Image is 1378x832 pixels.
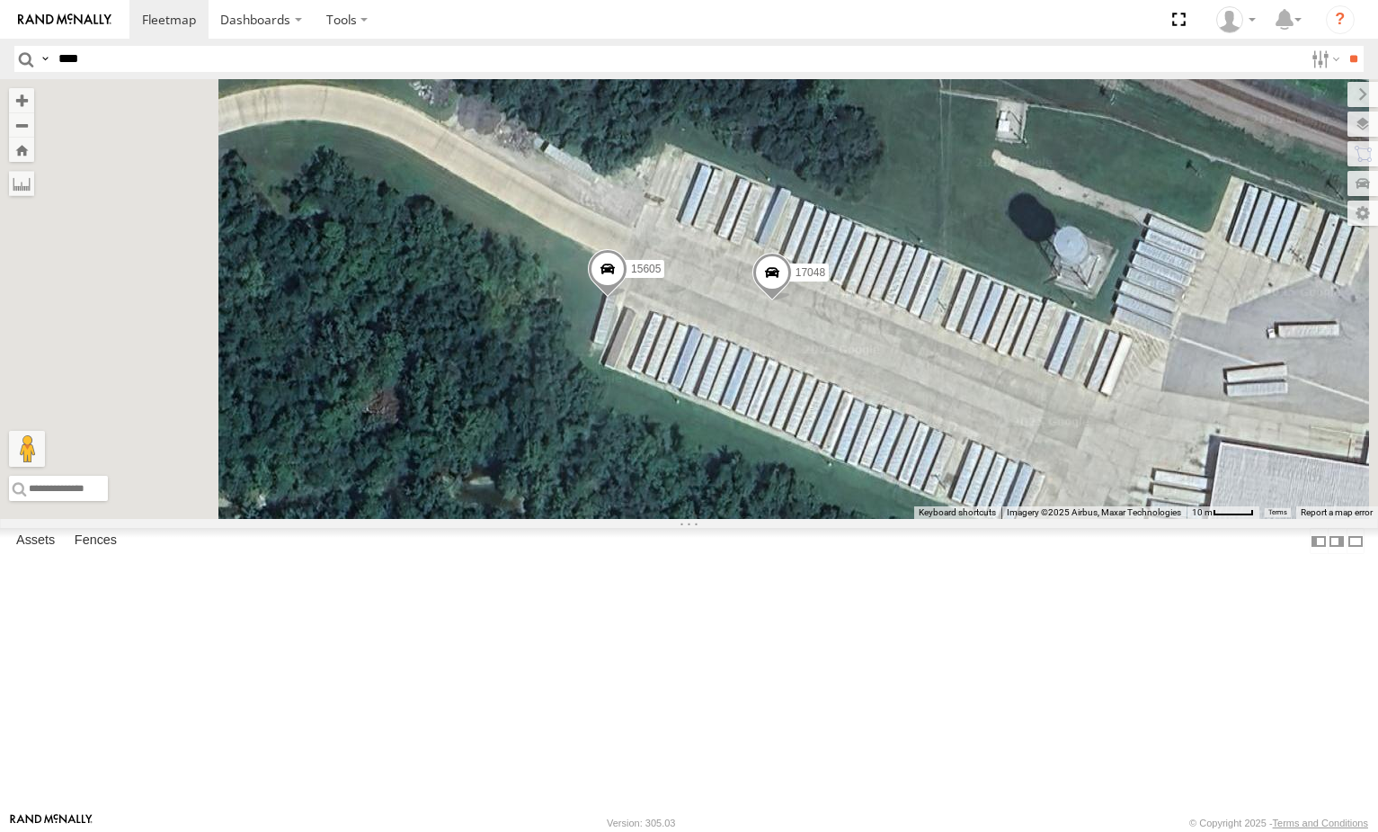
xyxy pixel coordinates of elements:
a: Report a map error [1301,507,1373,517]
a: Visit our Website [10,814,93,832]
div: Paul Withrow [1210,6,1262,33]
button: Zoom in [9,88,34,112]
label: Dock Summary Table to the Right [1328,528,1346,554]
div: © Copyright 2025 - [1189,818,1368,828]
label: Measure [9,171,34,196]
label: Map Settings [1347,201,1378,226]
label: Search Filter Options [1304,46,1343,72]
div: Version: 305.03 [607,818,675,828]
img: rand-logo.svg [18,13,111,26]
label: Assets [7,529,64,554]
button: Drag Pegman onto the map to open Street View [9,431,45,467]
a: Terms [1268,509,1287,516]
button: Keyboard shortcuts [919,506,996,519]
label: Search Query [38,46,52,72]
span: 10 m [1192,507,1213,517]
i: ? [1326,5,1355,34]
a: Terms and Conditions [1273,818,1368,828]
label: Fences [66,529,126,554]
button: Map Scale: 10 m per 42 pixels [1187,506,1259,519]
label: Dock Summary Table to the Left [1310,528,1328,554]
label: Hide Summary Table [1347,528,1365,554]
span: 15605 [631,262,661,274]
span: 17048 [795,266,824,279]
span: Imagery ©2025 Airbus, Maxar Technologies [1007,507,1181,517]
button: Zoom Home [9,138,34,162]
button: Zoom out [9,112,34,138]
